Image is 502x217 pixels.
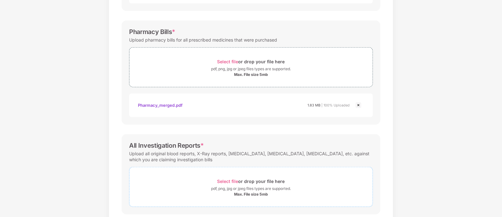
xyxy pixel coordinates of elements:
[217,177,285,186] div: or drop your file here
[138,100,183,111] div: Pharmacy_merged.pdf
[217,179,238,184] span: Select file
[355,101,362,109] img: svg+xml;base64,PHN2ZyBpZD0iQ3Jvc3MtMjR4MjQiIHhtbG5zPSJodHRwOi8vd3d3LnczLm9yZy8yMDAwL3N2ZyIgd2lkdG...
[129,36,277,44] div: Upload pharmacy bills for all prescribed medicines that were purchased
[129,142,204,149] div: All Investigation Reports
[234,72,268,77] div: Max. File size 5mb
[211,186,291,192] div: pdf, png, jpg or jpeg files types are supported.
[234,192,268,197] div: Max. File size 5mb
[321,103,350,107] span: | 100% Uploaded
[308,103,320,107] span: 1.83 MB
[217,59,238,64] span: Select file
[129,149,373,164] div: Upload all original blood reports, X-Ray reports, [MEDICAL_DATA], [MEDICAL_DATA], [MEDICAL_DATA],...
[217,57,285,66] div: or drop your file here
[129,28,175,36] div: Pharmacy Bills
[129,172,373,202] span: Select fileor drop your file herepdf, png, jpg or jpeg files types are supported.Max. File size 5mb
[211,66,291,72] div: pdf, png, jpg or jpeg files types are supported.
[129,52,373,82] span: Select fileor drop your file herepdf, png, jpg or jpeg files types are supported.Max. File size 5mb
